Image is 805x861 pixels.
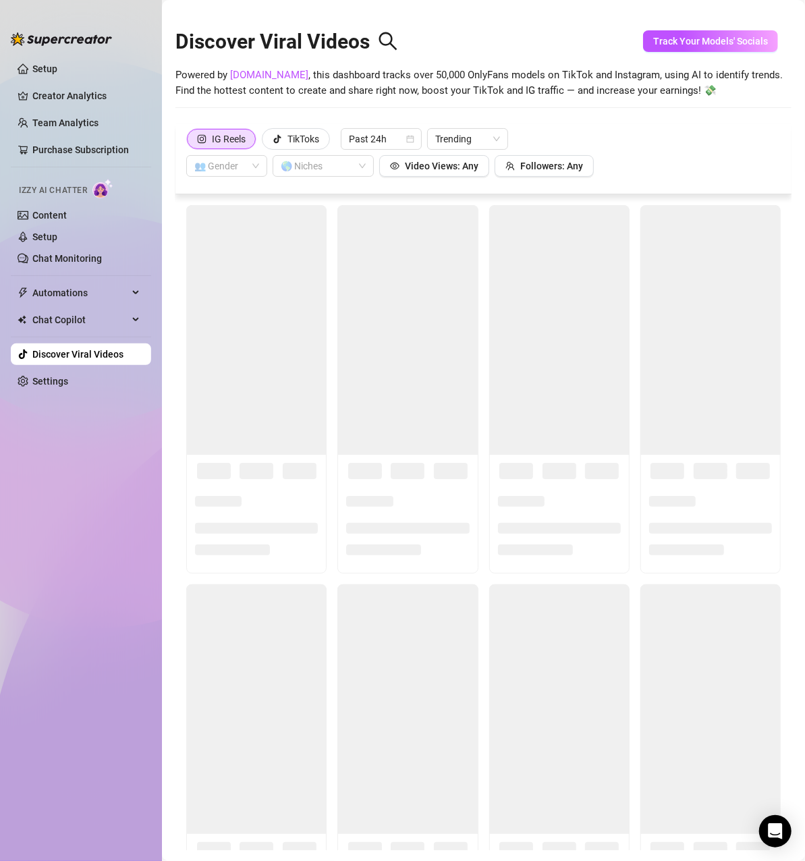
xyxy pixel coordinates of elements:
a: [DOMAIN_NAME] [230,69,308,81]
img: Chat Copilot [18,315,26,325]
span: calendar [406,135,414,143]
a: Purchase Subscription [32,139,140,161]
span: search [378,31,398,51]
span: Video Views: Any [405,161,478,171]
div: Open Intercom Messenger [759,815,792,848]
button: Track Your Models' Socials [643,30,778,52]
a: Chat Monitoring [32,253,102,264]
span: Past 24h [349,129,414,149]
a: Setup [32,63,57,74]
a: Discover Viral Videos [32,349,123,360]
span: team [505,161,515,171]
button: Followers: Any [495,155,594,177]
a: Content [32,210,67,221]
span: Trending [435,129,500,149]
img: logo-BBDzfeDw.svg [11,32,112,46]
button: Video Views: Any [379,155,489,177]
span: Followers: Any [520,161,583,171]
span: Powered by , this dashboard tracks over 50,000 OnlyFans models on TikTok and Instagram, using AI ... [175,67,783,99]
span: thunderbolt [18,287,28,298]
span: Izzy AI Chatter [19,184,87,197]
span: instagram [197,134,206,144]
a: Setup [32,231,57,242]
span: Automations [32,282,128,304]
span: tik-tok [273,134,282,144]
div: TikToks [287,129,319,149]
div: IG Reels [212,129,246,149]
a: Creator Analytics [32,85,140,107]
a: Settings [32,376,68,387]
img: AI Chatter [92,179,113,198]
span: eye [390,161,399,171]
a: Team Analytics [32,117,99,128]
h2: Discover Viral Videos [175,29,398,55]
span: Track Your Models' Socials [653,36,768,47]
span: Chat Copilot [32,309,128,331]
